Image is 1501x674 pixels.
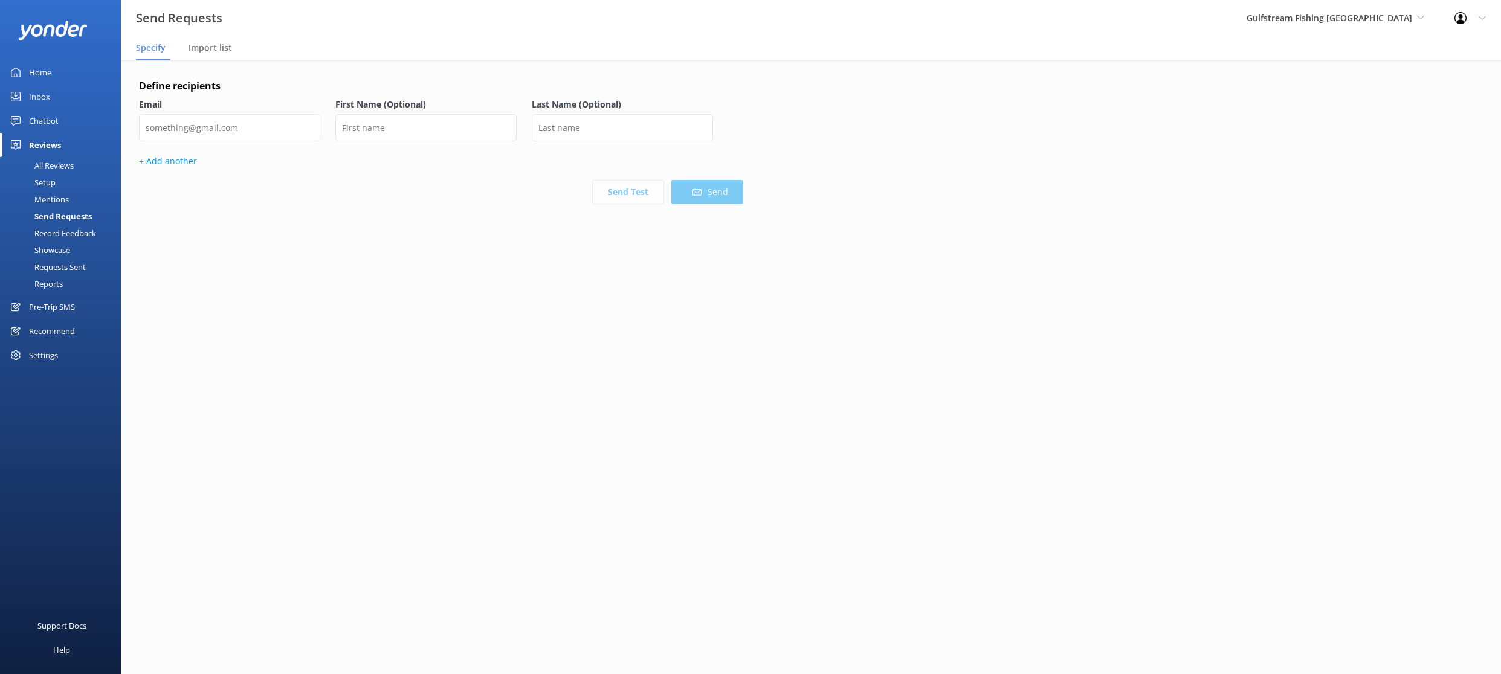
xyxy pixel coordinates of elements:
div: Inbox [29,85,50,109]
div: Requests Sent [7,258,86,275]
a: Record Feedback [7,225,121,242]
div: Settings [29,343,58,367]
label: Email [139,98,320,111]
div: Mentions [7,191,69,208]
p: + Add another [139,155,743,168]
label: First Name (Optional) [335,98,517,111]
div: Showcase [7,242,70,258]
a: Send Requests [7,208,121,225]
div: Reports [7,275,63,292]
h3: Send Requests [136,8,222,28]
a: Requests Sent [7,258,121,275]
div: All Reviews [7,157,74,174]
div: Recommend [29,319,75,343]
a: Mentions [7,191,121,208]
input: First name [335,114,517,141]
div: Support Docs [37,614,86,638]
input: something@gmail.com [139,114,320,141]
div: Help [53,638,70,662]
div: Reviews [29,133,61,157]
div: Pre-Trip SMS [29,295,75,319]
a: All Reviews [7,157,121,174]
div: Setup [7,174,56,191]
span: Import list [189,42,232,54]
img: yonder-white-logo.png [18,21,88,40]
div: Home [29,60,51,85]
a: Showcase [7,242,121,258]
a: Setup [7,174,121,191]
span: Specify [136,42,166,54]
span: Gulfstream Fishing [GEOGRAPHIC_DATA] [1247,12,1412,24]
input: Last name [532,114,713,141]
a: Reports [7,275,121,292]
label: Last Name (Optional) [532,98,713,111]
div: Record Feedback [7,225,96,242]
div: Send Requests [7,208,92,225]
h4: Define recipients [139,79,743,94]
div: Chatbot [29,109,59,133]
